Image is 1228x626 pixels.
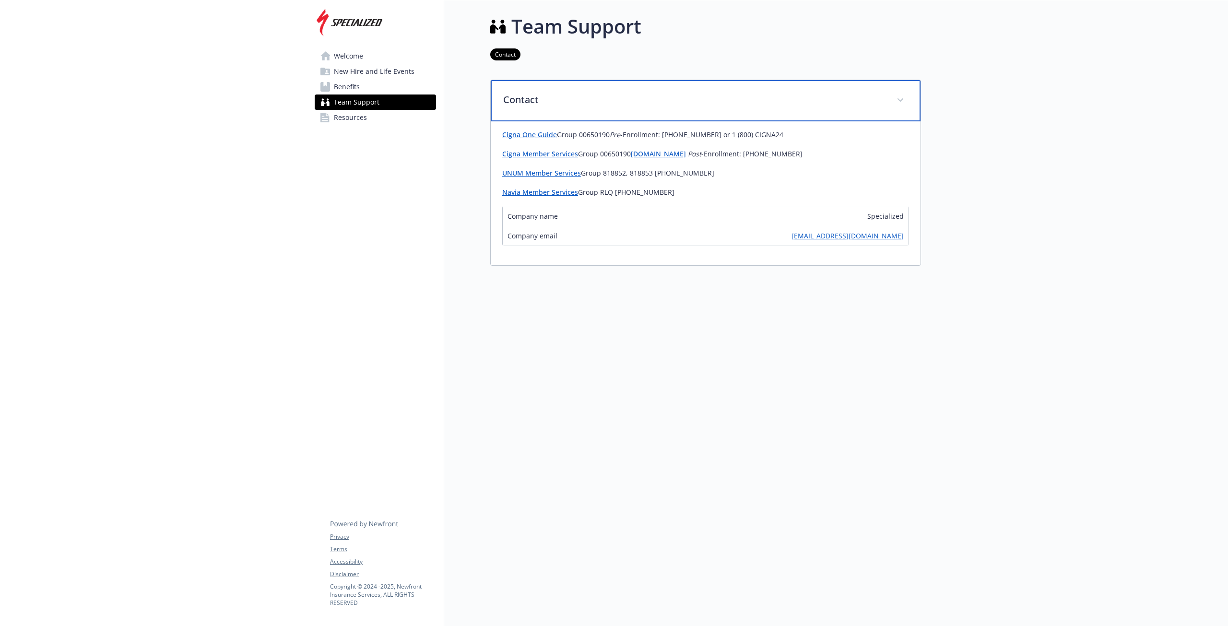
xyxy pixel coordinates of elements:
a: Accessibility [330,557,436,566]
span: Company email [508,231,557,241]
div: Contact [491,121,921,265]
a: Resources [315,110,436,125]
a: Cigna Member Services [502,149,578,158]
a: Cigna One Guide [502,130,557,139]
span: Welcome [334,48,363,64]
a: Disclaimer [330,570,436,579]
span: Team Support [334,94,379,110]
a: Welcome [315,48,436,64]
p: Group 00650190 -Enrollment: [PHONE_NUMBER] [502,148,909,160]
p: Group 818852, 818853 [PHONE_NUMBER] [502,167,909,179]
span: Benefits [334,79,360,94]
a: Team Support [315,94,436,110]
a: New Hire and Life Events [315,64,436,79]
p: Group 00650190 -Enrollment: [PHONE_NUMBER] or 1 (800) CIGNA24 [502,129,909,141]
a: Navia Member Services [502,188,578,197]
a: UNUM Member Services [502,168,581,177]
em: Post [688,149,701,158]
em: Pre [610,130,620,139]
span: Resources [334,110,367,125]
span: New Hire and Life Events [334,64,414,79]
p: Copyright © 2024 - 2025 , Newfront Insurance Services, ALL RIGHTS RESERVED [330,582,436,607]
span: Company name [508,211,558,221]
p: Group RLQ [PHONE_NUMBER] [502,187,909,198]
a: Terms [330,545,436,554]
a: [EMAIL_ADDRESS][DOMAIN_NAME] [791,231,904,241]
a: [DOMAIN_NAME] [631,149,686,158]
span: Specialized [867,211,904,221]
a: Benefits [315,79,436,94]
a: Contact [490,49,520,59]
p: Contact [503,93,885,107]
h1: Team Support [511,12,641,41]
a: Privacy [330,532,436,541]
div: Contact [491,80,921,121]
